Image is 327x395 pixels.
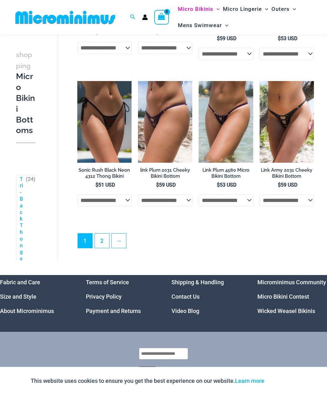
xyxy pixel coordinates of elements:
a: Sonic Rush Black Neon 4312 Thong Bikini 01Sonic Rush Black Neon 4312 Thong Bikini 02Sonic Rush Bl... [77,81,132,163]
nav: Menu [86,275,156,318]
span: Mens Swimwear [178,17,222,34]
span: Menu Toggle [262,1,268,17]
a: → [112,234,126,248]
a: Link Army 2031 Cheeky 01Link Army 2031 Cheeky 02Link Army 2031 Cheeky 02 [260,81,314,163]
span: $ [278,182,281,188]
img: Link Plum 4580 Micro 01 [199,81,253,163]
a: Link Plum 4580 Micro Bikini Bottom [199,167,253,182]
a: Mens SwimwearMenu ToggleMenu Toggle [176,17,230,34]
bdi: 59 USD [278,182,297,188]
a: Sonic Rush Black Neon 4312 Thong Bikini [77,167,132,182]
a: Learn more [235,377,264,384]
span: ( ) [26,176,35,262]
h2: Link Plum 4580 Micro Bikini Bottom [199,167,253,179]
h3: Micro Bikini Bottoms [16,49,35,136]
bdi: 53 USD [278,35,297,41]
nav: Product Pagination [77,233,314,252]
a: Search icon link [130,13,136,21]
span: Micro Lingerie [223,1,262,17]
a: Micro BikinisMenu ToggleMenu Toggle [176,1,221,17]
a: View Shopping Cart, empty [154,10,169,25]
span: $ [156,182,159,188]
span: Micro Bikinis [178,1,213,17]
bdi: 59 USD [217,35,236,41]
a: Link Plum 2031 Cheeky 03Link Plum 2031 Cheeky 04Link Plum 2031 Cheeky 04 [138,81,192,163]
a: Tri-Back Thongs [20,176,23,262]
a: Link Army 2031 Cheeky Bikini Bottom [260,167,314,182]
span: Outers [271,1,290,17]
span: $ [217,35,220,41]
a: link Plum 2031 Cheeky Bikini Bottom [138,167,192,182]
bdi: 51 USD [95,182,115,188]
span: Page 1 [78,234,92,248]
img: Link Plum 2031 Cheeky 03 [138,81,192,163]
span: Menu Toggle [290,1,296,17]
a: Terms of Service [86,279,129,286]
img: MM SHOP LOGO FLAT [13,10,118,25]
a: Link Plum 4580 Micro 01Link Plum 4580 Micro 02Link Plum 4580 Micro 02 [199,81,253,163]
a: Contact Us [171,293,200,300]
nav: Menu [171,275,241,318]
a: Privacy Policy [86,293,122,300]
h2: Sonic Rush Black Neon 4312 Thong Bikini [77,167,132,179]
a: Microminimus Community [257,279,326,286]
img: Link Army 2031 Cheeky 01 [260,81,314,163]
img: Sonic Rush Black Neon 4312 Thong Bikini 01 [77,81,132,163]
span: $ [95,182,98,188]
span: 24 [28,176,34,182]
span: Menu Toggle [222,17,228,34]
h2: Link Army 2031 Cheeky Bikini Bottom [260,167,314,179]
bdi: 53 USD [217,182,236,188]
span: $ [278,35,281,41]
button: Accept [269,373,296,389]
h2: link Plum 2031 Cheeky Bikini Bottom [138,167,192,179]
a: Video Blog [171,308,199,314]
a: Account icon link [142,14,148,20]
span: Menu Toggle [213,1,220,17]
aside: Footer Widget 2 [86,275,156,318]
a: Micro LingerieMenu ToggleMenu Toggle [221,1,270,17]
a: Micro Bikini Contest [257,293,309,300]
p: This website uses cookies to ensure you get the best experience on our website. [31,376,264,386]
a: Payment and Returns [86,308,141,314]
a: Shipping & Handling [171,279,224,286]
span: shopping [16,51,32,70]
span: $ [217,182,220,188]
a: OutersMenu ToggleMenu Toggle [270,1,298,17]
aside: Footer Widget 3 [171,275,241,318]
bdi: 59 USD [156,182,176,188]
a: Page 2 [95,234,109,248]
a: Wicked Weasel Bikinis [257,308,315,314]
